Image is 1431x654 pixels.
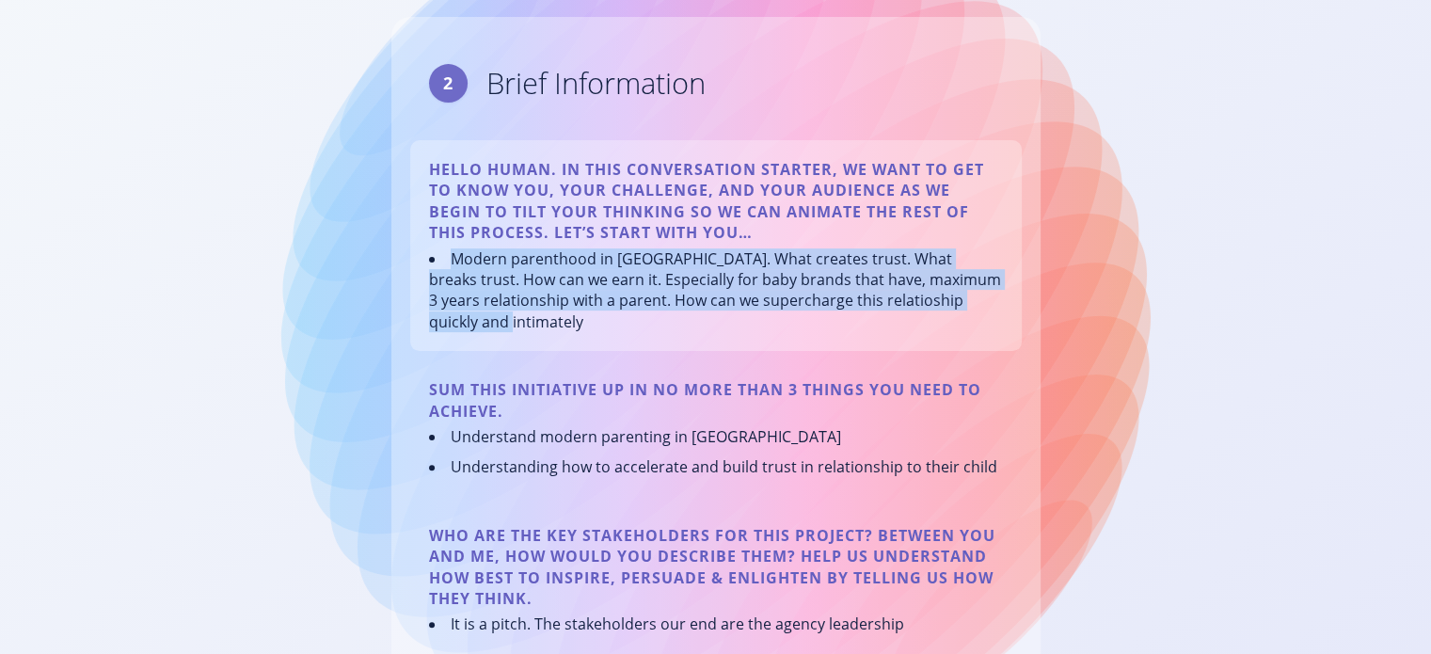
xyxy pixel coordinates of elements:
[429,614,904,634] li: It is a pitch. The stakeholders our end are the agency leadership
[486,69,706,98] div: Brief Information
[429,64,468,103] div: 2
[429,456,997,477] li: Understanding how to accelerate and build trust in relationship to their child
[429,525,1003,610] p: Who are the key stakeholders for this project? Between you and me, how would you describe them? H...
[429,379,1003,422] p: Sum this initiative up in no more than 3 things you need to achieve.
[429,426,997,447] li: Understand modern parenting in [GEOGRAPHIC_DATA]
[429,159,1003,244] p: Hello Human. In this conversation starter, we want to get to know you, your challenge, and your a...
[429,248,1003,333] li: Modern parenthood in [GEOGRAPHIC_DATA]. What creates trust. What breaks trust. How can we earn it...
